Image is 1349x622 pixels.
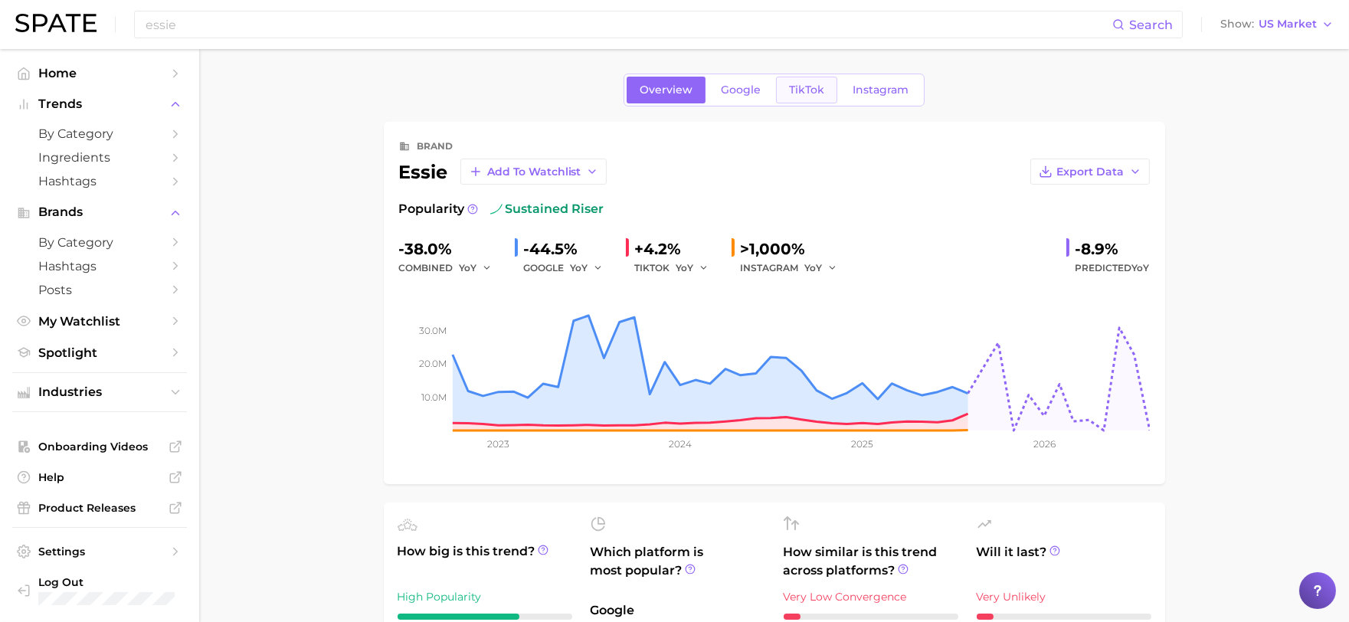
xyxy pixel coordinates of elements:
[399,159,607,185] div: essie
[676,261,694,274] span: YoY
[853,83,909,97] span: Instagram
[12,571,187,610] a: Log out. Currently logged in with e-mail caitlin.delaney@loreal.com.
[12,93,187,116] button: Trends
[12,435,187,458] a: Onboarding Videos
[784,614,958,620] div: 1 / 10
[627,77,706,103] a: Overview
[12,201,187,224] button: Brands
[776,77,837,103] a: TikTok
[38,126,161,141] span: by Category
[460,261,477,274] span: YoY
[490,203,503,215] img: sustained riser
[789,83,824,97] span: TikTok
[571,259,604,277] button: YoY
[12,309,187,333] a: My Watchlist
[38,174,161,188] span: Hashtags
[398,588,572,606] div: High Popularity
[38,470,161,484] span: Help
[524,259,614,277] div: GOOGLE
[38,97,161,111] span: Trends
[398,542,572,580] span: How big is this trend?
[38,66,161,80] span: Home
[12,231,187,254] a: by Category
[15,14,97,32] img: SPATE
[1057,165,1125,178] span: Export Data
[12,466,187,489] a: Help
[38,385,161,399] span: Industries
[1129,18,1173,32] span: Search
[741,240,806,258] span: >1,000%
[977,543,1151,580] span: Will it last?
[1076,237,1150,261] div: -8.9%
[1216,15,1338,34] button: ShowUS Market
[12,146,187,169] a: Ingredients
[399,200,465,218] span: Popularity
[721,83,761,97] span: Google
[635,237,719,261] div: +4.2%
[977,588,1151,606] div: Very Unlikely
[490,200,604,218] span: sustained riser
[805,261,823,274] span: YoY
[1030,159,1150,185] button: Export Data
[399,259,503,277] div: combined
[38,575,182,589] span: Log Out
[805,259,838,277] button: YoY
[487,165,581,178] span: Add to Watchlist
[571,261,588,274] span: YoY
[12,540,187,563] a: Settings
[851,438,873,450] tspan: 2025
[487,438,509,450] tspan: 2023
[1220,20,1254,28] span: Show
[12,278,187,302] a: Posts
[38,501,161,515] span: Product Releases
[12,61,187,85] a: Home
[38,545,161,558] span: Settings
[1033,438,1055,450] tspan: 2026
[741,259,848,277] div: INSTAGRAM
[144,11,1112,38] input: Search here for a brand, industry, or ingredient
[977,614,1151,620] div: 1 / 10
[38,283,161,297] span: Posts
[12,496,187,519] a: Product Releases
[38,345,161,360] span: Spotlight
[591,543,765,594] span: Which platform is most popular?
[784,543,958,580] span: How similar is this trend across platforms?
[840,77,922,103] a: Instagram
[38,235,161,250] span: by Category
[12,341,187,365] a: Spotlight
[12,122,187,146] a: by Category
[784,588,958,606] div: Very Low Convergence
[12,381,187,404] button: Industries
[1259,20,1317,28] span: US Market
[38,314,161,329] span: My Watchlist
[635,259,719,277] div: TIKTOK
[12,169,187,193] a: Hashtags
[640,83,693,97] span: Overview
[460,259,493,277] button: YoY
[38,150,161,165] span: Ingredients
[591,601,765,620] span: Google
[12,254,187,278] a: Hashtags
[708,77,774,103] a: Google
[399,237,503,261] div: -38.0%
[398,614,572,620] div: 7 / 10
[1076,259,1150,277] span: Predicted
[38,205,161,219] span: Brands
[38,440,161,453] span: Onboarding Videos
[417,137,453,155] div: brand
[460,159,607,185] button: Add to Watchlist
[676,259,709,277] button: YoY
[524,237,614,261] div: -44.5%
[1132,262,1150,273] span: YoY
[38,259,161,273] span: Hashtags
[669,438,692,450] tspan: 2024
